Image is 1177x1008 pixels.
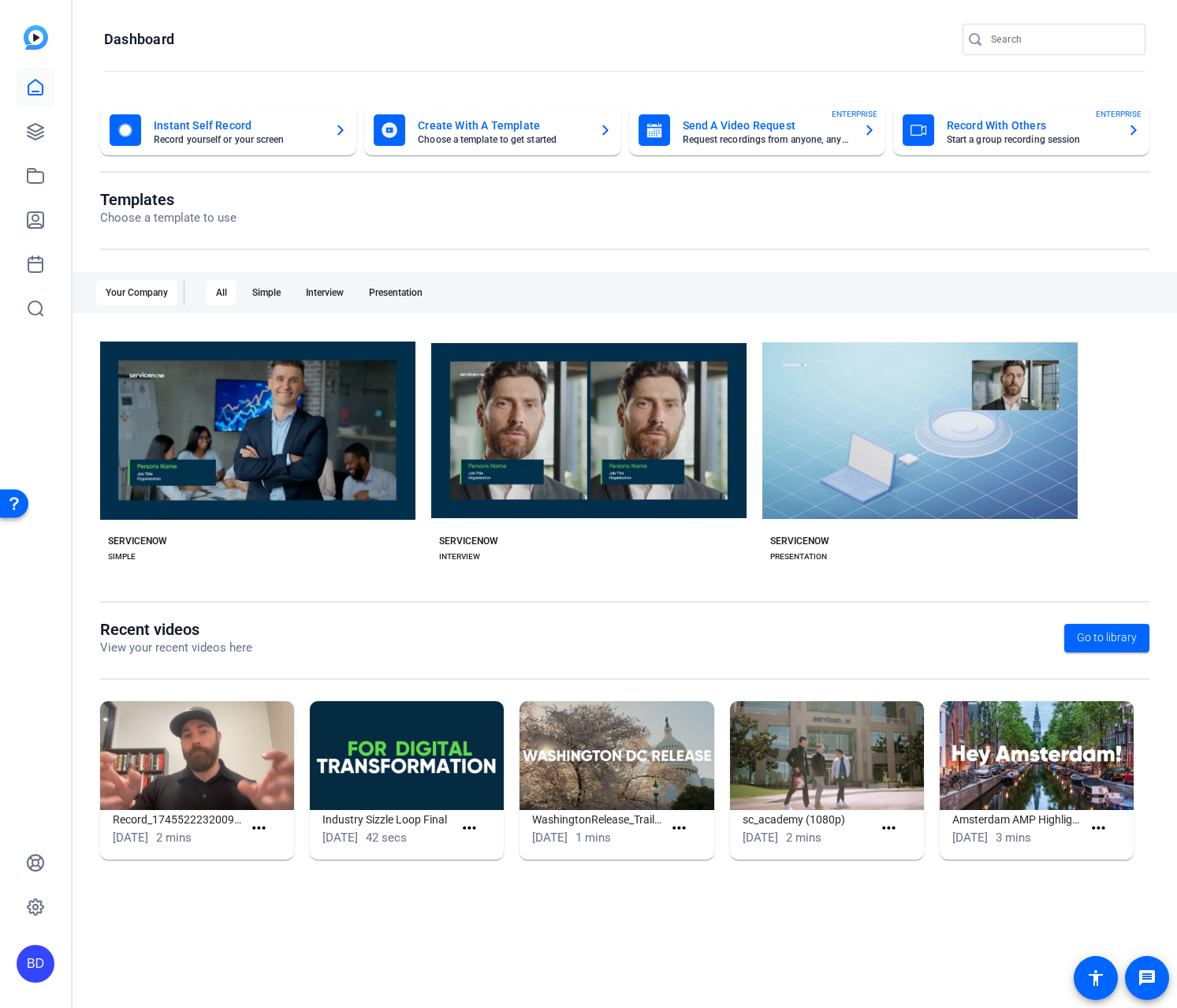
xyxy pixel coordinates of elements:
img: blue-gradient.svg [24,25,48,50]
div: Simple [243,280,290,305]
h1: Dashboard [104,30,174,49]
span: [DATE] [743,831,778,845]
mat-icon: more_horiz [669,819,689,838]
div: All [207,280,237,305]
div: BD [17,945,54,983]
img: Record_1745522232009_webcam [100,701,294,810]
span: 2 mins [786,831,821,845]
span: ENTERPRISE [832,108,877,120]
h1: sc_academy (1080p) [743,810,873,829]
button: Instant Self RecordRecord yourself or your screen [100,105,356,155]
h1: Industry Sizzle Loop Final [322,810,453,829]
h1: WashingtonRelease_Trailer_v2 [532,810,662,829]
div: INTERVIEW [439,551,480,563]
h1: Record_1745522232009_webcam [113,810,243,829]
mat-card-subtitle: Choose a template to get started [418,135,586,144]
button: Send A Video RequestRequest recordings from anyone, anywhereENTERPRISE [629,105,885,155]
mat-icon: more_horiz [879,819,899,838]
h1: Recent videos [100,620,252,639]
div: SERVICENOW [770,535,829,547]
img: WashingtonRelease_Trailer_v2 [520,701,713,810]
span: [DATE] [532,831,568,845]
span: ENTERPRISE [1096,108,1142,120]
mat-icon: more_horiz [1089,819,1108,838]
p: Choose a template to use [100,209,237,227]
mat-icon: message [1138,969,1157,987]
span: 42 secs [366,831,407,845]
mat-icon: accessibility [1086,969,1105,987]
span: 1 mins [575,831,611,845]
mat-card-title: Create With A Template [418,116,586,135]
div: Interview [296,280,353,305]
div: Presentation [359,280,432,305]
h1: Templates [100,190,237,209]
span: 2 mins [156,831,192,845]
img: sc_academy (1080p) [730,701,924,810]
div: SERVICENOW [108,535,167,547]
span: Go to library [1077,629,1137,646]
mat-card-subtitle: Start a group recording session [947,135,1115,144]
span: [DATE] [952,831,988,845]
mat-card-title: Send A Video Request [683,116,851,135]
div: Your Company [96,280,177,305]
h1: Amsterdam AMP Highlights - [DATE] [952,810,1082,829]
mat-card-subtitle: Record yourself or your screen [154,135,322,144]
button: Record With OthersStart a group recording sessionENTERPRISE [893,105,1149,155]
span: [DATE] [322,831,358,845]
mat-card-subtitle: Request recordings from anyone, anywhere [683,135,851,144]
mat-card-title: Record With Others [947,116,1115,135]
div: SERVICENOW [439,535,498,547]
img: Industry Sizzle Loop Final [310,701,504,810]
input: Search [991,30,1133,49]
span: 3 mins [996,831,1031,845]
a: Go to library [1064,624,1149,652]
mat-card-title: Instant Self Record [154,116,322,135]
p: View your recent videos here [100,639,252,657]
span: [DATE] [113,831,148,845]
mat-icon: more_horiz [460,819,479,838]
button: Create With A TemplateChoose a template to get started [364,105,620,155]
img: Amsterdam AMP Highlights - May 2024 [940,701,1134,810]
div: PRESENTATION [770,551,827,563]
mat-icon: more_horiz [249,819,269,838]
div: SIMPLE [108,551,136,563]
